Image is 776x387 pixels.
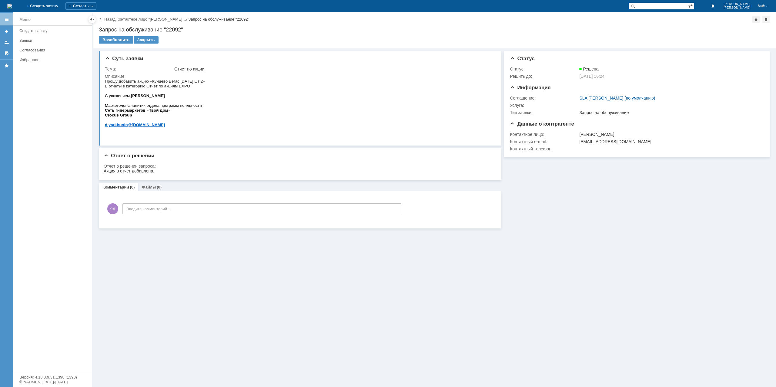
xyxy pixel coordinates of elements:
div: Описание: [105,74,493,79]
a: Создать заявку [2,27,12,36]
div: Создать заявку [19,28,89,33]
span: [PERSON_NAME] [724,6,751,10]
a: Контактное лицо "[PERSON_NAME]… [117,17,186,21]
a: Комментарии [102,185,129,189]
div: Добавить в избранное [752,16,760,23]
span: Статус [510,56,534,61]
div: / [117,17,189,21]
a: Согласования [17,45,91,55]
span: Отчет о решении [104,153,154,159]
div: Запрос на обслуживание "22092" [188,17,249,21]
div: Запрос на обслуживание "22092" [99,27,770,33]
div: (0) [157,185,162,189]
div: Скрыть меню [89,16,96,23]
div: Решить до: [510,74,578,79]
a: Заявки [17,36,91,45]
a: Мои заявки [2,38,12,47]
div: Отчет о решении запроса: [104,164,493,169]
div: Тип заявки: [510,110,578,115]
span: [DATE] 16:24 [579,74,604,79]
img: logo [7,4,12,8]
div: | [115,17,116,21]
a: Назад [104,17,115,21]
span: Group [15,34,27,39]
span: Данные о контрагенте [510,121,574,127]
div: Статус: [510,67,578,71]
a: Файлы [142,185,156,189]
span: [PERSON_NAME] [724,2,751,6]
div: Меню [19,16,31,23]
div: Согласования [19,48,89,52]
div: Версия: 4.18.0.9.31.1398 (1398) [19,375,86,379]
span: Расширенный поиск [688,3,694,8]
span: ЯД [107,203,118,214]
div: Запрос на обслуживание [579,110,760,115]
span: Решена [579,67,598,71]
div: [EMAIL_ADDRESS][DOMAIN_NAME] [579,139,760,144]
div: Отчет по акции [174,67,491,71]
span: @[DOMAIN_NAME] [23,44,60,48]
span: Суть заявки [105,56,143,61]
div: Тема: [105,67,173,71]
a: Мои согласования [2,48,12,58]
div: (0) [130,185,135,189]
div: [PERSON_NAME] [579,132,760,137]
span: Информация [510,85,550,90]
div: Контактный e-mail: [510,139,578,144]
div: Избранное [19,57,82,62]
div: Контактный телефон: [510,146,578,151]
div: Создать [65,2,96,10]
div: Заявки [19,38,89,43]
div: Услуга: [510,103,578,108]
div: Соглашение: [510,96,578,100]
a: Перейти на домашнюю страницу [7,4,12,8]
a: SLA [PERSON_NAME] (по умолчанию) [579,96,655,100]
a: Создать заявку [17,26,91,35]
b: [PERSON_NAME] [26,15,60,19]
div: © NAUMEN [DATE]-[DATE] [19,380,86,384]
div: Контактное лицо: [510,132,578,137]
div: Сделать домашней страницей [762,16,770,23]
